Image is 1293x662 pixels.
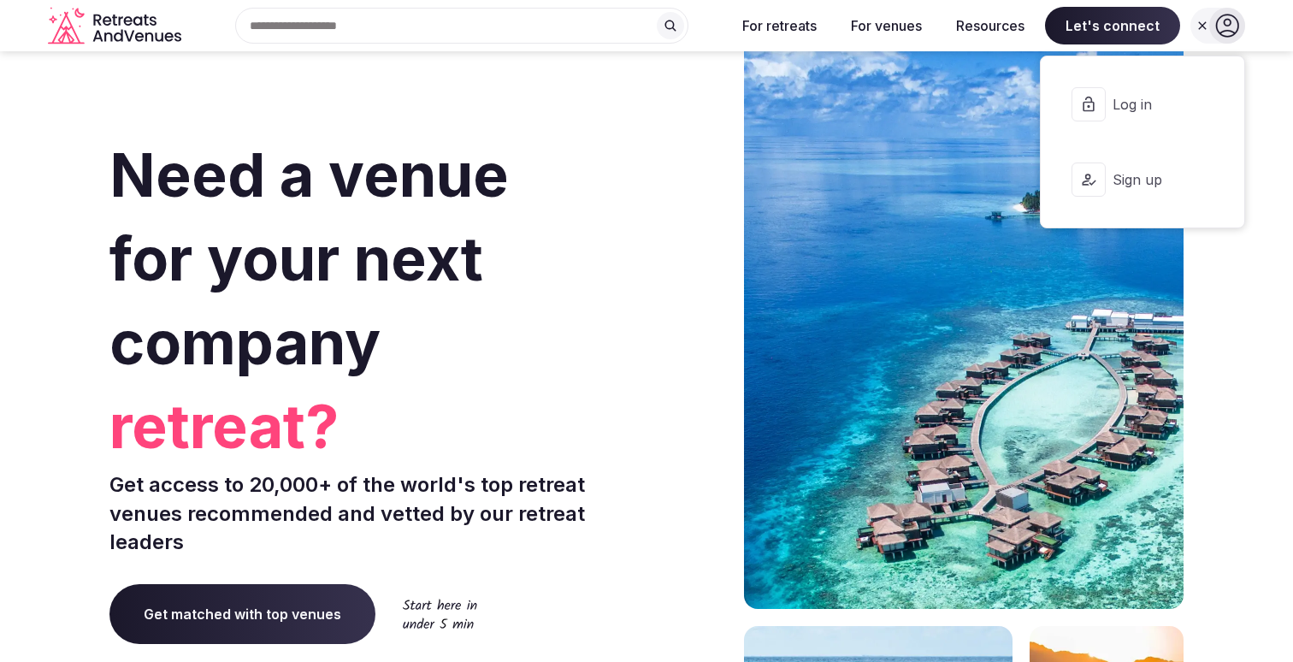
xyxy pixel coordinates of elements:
[48,7,185,45] svg: Retreats and Venues company logo
[109,584,375,644] a: Get matched with top venues
[1113,95,1195,114] span: Log in
[403,599,477,629] img: Start here in under 5 min
[109,470,640,557] p: Get access to 20,000+ of the world's top retreat venues recommended and vetted by our retreat lea...
[109,385,640,469] span: retreat?
[1045,7,1180,44] span: Let's connect
[942,7,1038,44] button: Resources
[1054,70,1231,139] button: Log in
[48,7,185,45] a: Visit the homepage
[837,7,936,44] button: For venues
[109,139,509,379] span: Need a venue for your next company
[1113,170,1195,189] span: Sign up
[1054,145,1231,214] button: Sign up
[729,7,830,44] button: For retreats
